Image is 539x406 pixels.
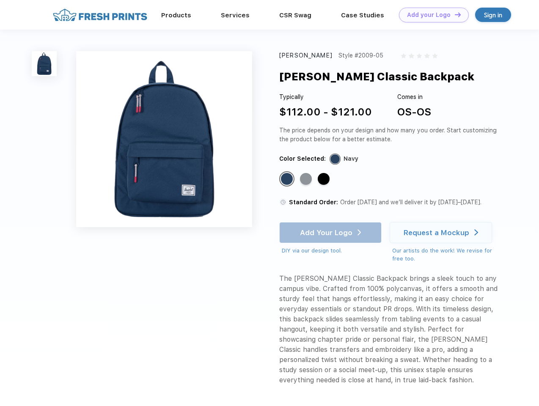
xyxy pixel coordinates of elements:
img: gray_star.svg [432,53,437,58]
div: Navy [344,154,358,163]
div: Typically [279,93,372,101]
img: gray_star.svg [401,53,406,58]
img: func=resize&h=100 [32,51,57,76]
img: gray_star.svg [417,53,422,58]
img: white arrow [474,229,478,236]
div: Our artists do the work! We revise for free too. [392,247,500,263]
div: [PERSON_NAME] [279,51,333,60]
div: Raven Crosshatch [300,173,312,185]
div: The [PERSON_NAME] Classic Backpack brings a sleek touch to any campus vibe. Crafted from 100% pol... [279,274,500,385]
a: Sign in [475,8,511,22]
div: Request a Mockup [404,228,469,237]
img: fo%20logo%202.webp [50,8,150,22]
img: DT [455,12,461,17]
img: standard order [279,198,287,206]
img: func=resize&h=640 [76,51,252,227]
div: Sign in [484,10,502,20]
img: gray_star.svg [409,53,414,58]
div: OS-OS [397,104,431,120]
div: Color Selected: [279,154,326,163]
div: Navy [281,173,293,185]
div: Comes in [397,93,431,101]
div: $112.00 - $121.00 [279,104,372,120]
div: [PERSON_NAME] Classic Backpack [279,69,474,85]
div: Style #2009-05 [338,51,383,60]
a: Products [161,11,191,19]
div: Add your Logo [407,11,451,19]
span: Standard Order: [289,199,338,206]
div: The price depends on your design and how many you order. Start customizing the product below for ... [279,126,500,144]
img: gray_star.svg [424,53,429,58]
span: Order [DATE] and we’ll deliver it by [DATE]–[DATE]. [340,199,481,206]
div: Black [318,173,330,185]
div: DIY via our design tool. [282,247,382,255]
